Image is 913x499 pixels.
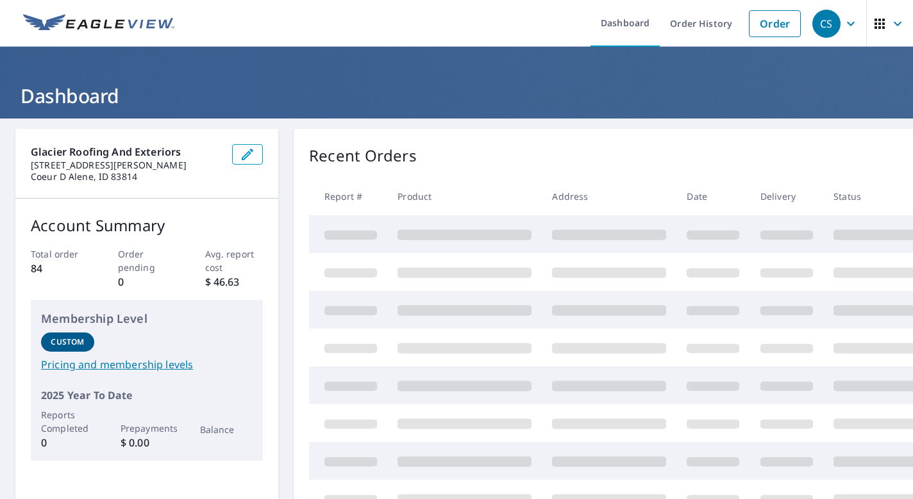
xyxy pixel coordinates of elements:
[309,177,387,215] th: Report #
[309,144,417,167] p: Recent Orders
[31,214,263,237] p: Account Summary
[31,144,222,160] p: Glacier Roofing and Exteriors
[200,423,253,436] p: Balance
[121,435,174,450] p: $ 0.00
[41,408,94,435] p: Reports Completed
[812,10,841,38] div: CS
[31,160,222,171] p: [STREET_ADDRESS][PERSON_NAME]
[31,171,222,183] p: Coeur D Alene, ID 83814
[41,357,253,372] a: Pricing and membership levels
[118,274,176,290] p: 0
[41,388,253,403] p: 2025 Year To Date
[118,247,176,274] p: Order pending
[31,247,89,261] p: Total order
[41,435,94,450] p: 0
[676,177,750,215] th: Date
[121,421,174,435] p: Prepayments
[15,83,898,109] h1: Dashboard
[205,247,264,274] p: Avg. report cost
[31,261,89,276] p: 84
[387,177,542,215] th: Product
[205,274,264,290] p: $ 46.63
[750,177,823,215] th: Delivery
[51,336,84,348] p: Custom
[749,10,801,37] a: Order
[41,310,253,327] p: Membership Level
[542,177,676,215] th: Address
[23,14,174,33] img: EV Logo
